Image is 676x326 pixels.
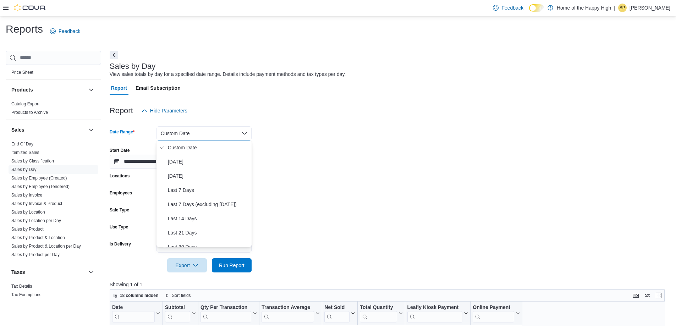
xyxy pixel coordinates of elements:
button: Taxes [11,269,86,276]
label: Employees [110,190,132,196]
span: Last 7 Days (excluding [DATE]) [168,200,249,209]
div: Select listbox [156,140,252,247]
a: Tax Details [11,284,32,289]
div: Leafly Kiosk Payment [407,304,462,311]
span: Feedback [59,28,80,35]
button: Online Payment [473,304,520,322]
h3: Sales [11,126,24,133]
a: Sales by Classification [11,159,54,164]
a: Sales by Invoice & Product [11,201,62,206]
span: 18 columns hidden [120,293,159,298]
span: Last 14 Days [168,214,249,223]
button: Custom Date [156,126,252,140]
span: Sales by Classification [11,158,54,164]
h3: Taxes [11,269,25,276]
span: Last 30 Days [168,243,249,251]
div: View sales totals by day for a specified date range. Details include payment methods and tax type... [110,71,346,78]
div: Products [6,100,101,120]
h3: Products [11,86,33,93]
div: Net Sold [324,304,350,322]
h3: Sales by Day [110,62,156,71]
button: Enter fullscreen [654,291,663,300]
p: | [614,4,615,12]
span: Export [171,258,203,272]
span: Sales by Product [11,226,44,232]
div: Pricing [6,68,101,79]
div: Date [112,304,155,322]
span: End Of Day [11,141,33,147]
span: Last 7 Days [168,186,249,194]
a: Catalog Export [11,101,39,106]
span: Email Subscription [136,81,181,95]
input: Press the down key to open a popover containing a calendar. [110,155,178,169]
p: Showing 1 of 1 [110,281,670,288]
a: Tax Exemptions [11,292,42,297]
div: Net Sold [324,304,350,311]
span: SP [620,4,625,12]
label: Use Type [110,224,128,230]
span: [DATE] [168,158,249,166]
div: Taxes [6,282,101,302]
a: Sales by Product per Day [11,252,60,257]
button: Subtotal [165,304,196,322]
label: Date Range [110,129,135,135]
a: Feedback [47,24,83,38]
p: [PERSON_NAME] [630,4,670,12]
span: Sales by Product & Location [11,235,65,241]
div: Qty Per Transaction [200,304,251,311]
label: Locations [110,173,130,179]
a: Sales by Location per Day [11,218,61,223]
div: Total Quantity [360,304,397,322]
div: Subtotal [165,304,190,311]
button: Run Report [212,258,252,272]
a: End Of Day [11,142,33,147]
span: Tax Exemptions [11,292,42,298]
button: Sales [11,126,86,133]
button: Display options [643,291,652,300]
img: Cova [14,4,46,11]
div: Online Payment [473,304,514,322]
a: Sales by Employee (Tendered) [11,184,70,189]
label: Is Delivery [110,241,131,247]
button: Products [11,86,86,93]
span: Hide Parameters [150,107,187,114]
div: Online Payment [473,304,514,311]
button: Total Quantity [360,304,402,322]
a: Price Sheet [11,70,33,75]
a: Feedback [490,1,526,15]
div: Leafly Kiosk Payment [407,304,462,322]
div: Samantha Paxman [618,4,627,12]
div: Subtotal [165,304,190,322]
button: Transaction Average [262,304,320,322]
a: Sales by Employee (Created) [11,176,67,181]
a: Sales by Product & Location per Day [11,244,81,249]
div: Total Quantity [360,304,397,311]
button: Products [87,85,95,94]
div: Transaction Average [262,304,314,311]
a: Products to Archive [11,110,48,115]
span: Catalog Export [11,101,39,107]
button: Hide Parameters [139,104,190,118]
span: Custom Date [168,143,249,152]
button: Leafly Kiosk Payment [407,304,468,322]
span: Sales by Employee (Created) [11,175,67,181]
button: Sales [87,126,95,134]
button: Next [110,51,118,59]
span: Sort fields [172,293,191,298]
span: Run Report [219,262,244,269]
span: Sales by Location per Day [11,218,61,223]
h3: Report [110,106,133,115]
input: Dark Mode [529,4,544,12]
label: Start Date [110,148,130,153]
div: Transaction Average [262,304,314,322]
div: Qty Per Transaction [200,304,251,322]
span: Sales by Product per Day [11,252,60,258]
div: Sales [6,140,101,262]
span: Last 21 Days [168,228,249,237]
label: Sale Type [110,207,129,213]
